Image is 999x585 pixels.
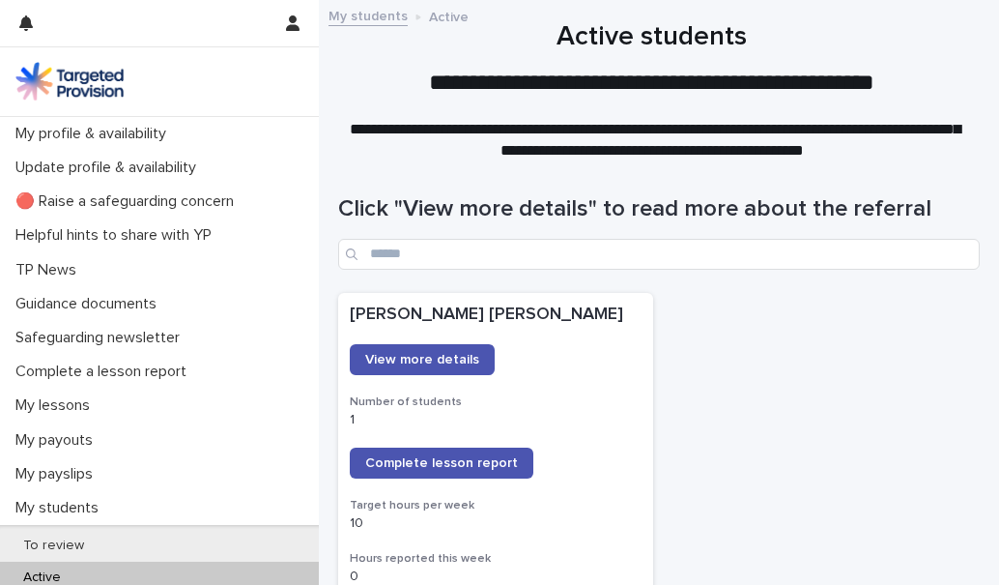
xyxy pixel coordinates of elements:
[8,538,100,554] p: To review
[8,499,114,517] p: My students
[350,448,533,479] a: Complete lesson report
[350,551,642,567] h3: Hours reported this week
[8,396,105,415] p: My lessons
[350,305,642,326] p: [PERSON_NAME] [PERSON_NAME]
[328,4,408,26] a: My students
[8,431,108,450] p: My payouts
[429,5,469,26] p: Active
[350,515,642,532] p: 10
[338,239,980,270] input: Search
[15,62,124,101] img: M5nRWzHhSzIhMunXDL62
[8,329,195,347] p: Safeguarding newsletter
[8,226,227,245] p: Helpful hints to share with YP
[350,412,642,428] p: 1
[350,395,642,410] h3: Number of students
[365,456,518,470] span: Complete lesson report
[8,261,92,279] p: TP News
[338,195,980,223] h1: Click "View more details" to read more about the referral
[8,295,172,313] p: Guidance documents
[8,465,108,483] p: My payslips
[350,498,642,513] h3: Target hours per week
[8,363,202,381] p: Complete a lesson report
[338,21,965,54] h1: Active students
[365,353,479,366] span: View more details
[8,159,212,177] p: Update profile & availability
[8,125,182,143] p: My profile & availability
[350,344,495,375] a: View more details
[350,569,642,585] p: 0
[8,192,249,211] p: 🔴 Raise a safeguarding concern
